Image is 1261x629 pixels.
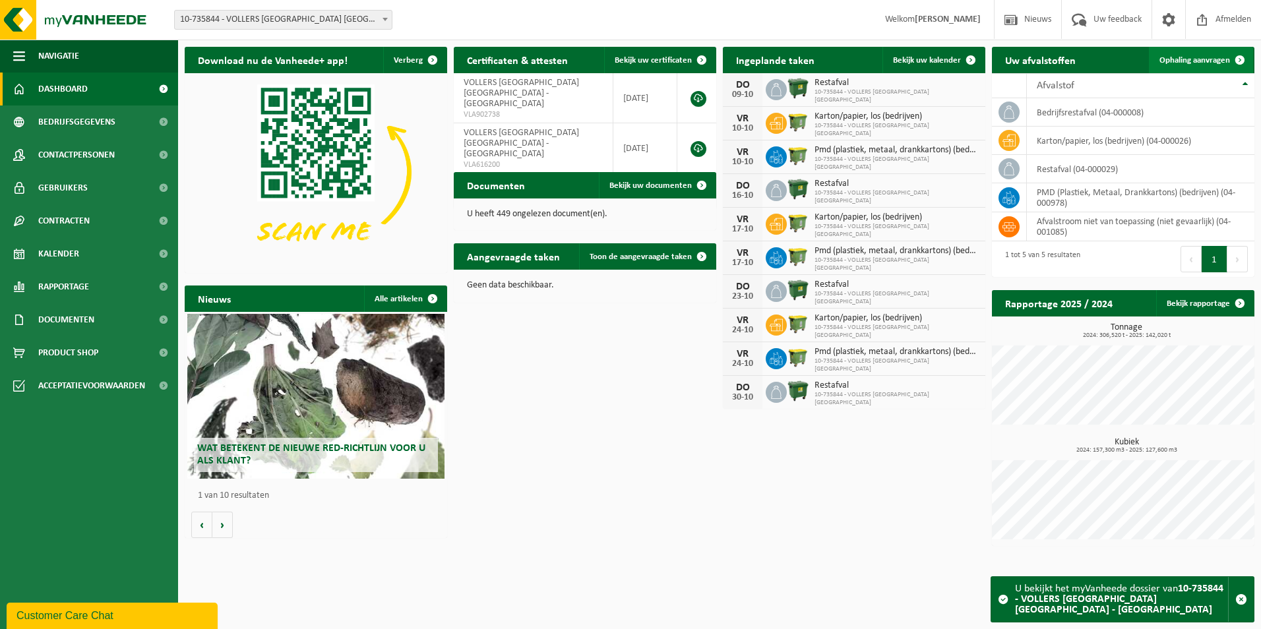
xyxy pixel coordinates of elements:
[38,270,89,303] span: Rapportage
[729,258,756,268] div: 17-10
[615,56,692,65] span: Bekijk uw certificaten
[729,225,756,234] div: 17-10
[38,138,115,171] span: Contactpersonen
[999,245,1080,274] div: 1 tot 5 van 5 resultaten
[992,47,1089,73] h2: Uw afvalstoffen
[787,77,809,100] img: WB-1100-HPE-GN-04
[729,315,756,326] div: VR
[815,357,979,373] span: 10-735844 - VOLLERS [GEOGRAPHIC_DATA] [GEOGRAPHIC_DATA]
[1149,47,1253,73] a: Ophaling aanvragen
[599,172,715,198] a: Bekijk uw documenten
[191,512,212,538] button: Vorige
[1027,98,1254,127] td: bedrijfsrestafval (04-000008)
[729,191,756,200] div: 16-10
[464,109,603,120] span: VLA902738
[815,280,979,290] span: Restafval
[787,111,809,133] img: WB-1100-HPE-GN-50
[604,47,715,73] a: Bekijk uw certificaten
[38,171,88,204] span: Gebruikers
[815,313,979,324] span: Karton/papier, los (bedrijven)
[1037,80,1074,91] span: Afvalstof
[729,113,756,124] div: VR
[38,40,79,73] span: Navigatie
[1227,246,1248,272] button: Next
[579,243,715,270] a: Toon de aangevraagde taken
[38,105,115,138] span: Bedrijfsgegevens
[464,78,579,109] span: VOLLERS [GEOGRAPHIC_DATA] [GEOGRAPHIC_DATA] - [GEOGRAPHIC_DATA]
[893,56,961,65] span: Bekijk uw kalender
[1181,246,1202,272] button: Previous
[38,336,98,369] span: Product Shop
[613,73,677,123] td: [DATE]
[815,111,979,122] span: Karton/papier, los (bedrijven)
[729,181,756,191] div: DO
[787,178,809,200] img: WB-1100-HPE-GN-04
[815,391,979,407] span: 10-735844 - VOLLERS [GEOGRAPHIC_DATA] [GEOGRAPHIC_DATA]
[787,279,809,301] img: WB-1100-HPE-GN-04
[729,282,756,292] div: DO
[185,47,361,73] h2: Download nu de Vanheede+ app!
[38,237,79,270] span: Kalender
[999,447,1254,454] span: 2024: 157,300 m3 - 2025: 127,600 m3
[38,303,94,336] span: Documenten
[729,326,756,335] div: 24-10
[38,369,145,402] span: Acceptatievoorwaarden
[394,56,423,65] span: Verberg
[729,90,756,100] div: 09-10
[729,292,756,301] div: 23-10
[1159,56,1230,65] span: Ophaling aanvragen
[729,124,756,133] div: 10-10
[467,210,703,219] p: U heeft 449 ongelezen document(en).
[815,179,979,189] span: Restafval
[1015,584,1223,615] strong: 10-735844 - VOLLERS [GEOGRAPHIC_DATA] [GEOGRAPHIC_DATA] - [GEOGRAPHIC_DATA]
[999,332,1254,339] span: 2024: 306,520 t - 2025: 142,020 t
[815,256,979,272] span: 10-735844 - VOLLERS [GEOGRAPHIC_DATA] [GEOGRAPHIC_DATA]
[729,158,756,167] div: 10-10
[723,47,828,73] h2: Ingeplande taken
[815,88,979,104] span: 10-735844 - VOLLERS [GEOGRAPHIC_DATA] [GEOGRAPHIC_DATA]
[815,156,979,171] span: 10-735844 - VOLLERS [GEOGRAPHIC_DATA] [GEOGRAPHIC_DATA]
[174,10,392,30] span: 10-735844 - VOLLERS BELGIUM NV - ANTWERPEN
[175,11,392,29] span: 10-735844 - VOLLERS BELGIUM NV - ANTWERPEN
[815,290,979,306] span: 10-735844 - VOLLERS [GEOGRAPHIC_DATA] [GEOGRAPHIC_DATA]
[729,248,756,258] div: VR
[729,359,756,369] div: 24-10
[464,128,579,159] span: VOLLERS [GEOGRAPHIC_DATA] [GEOGRAPHIC_DATA] - [GEOGRAPHIC_DATA]
[185,285,244,311] h2: Nieuws
[1156,290,1253,316] a: Bekijk rapportage
[815,212,979,223] span: Karton/papier, los (bedrijven)
[787,245,809,268] img: WB-1100-HPE-GN-50
[1015,577,1228,622] div: U bekijkt het myVanheede dossier van
[38,73,88,105] span: Dashboard
[609,181,692,190] span: Bekijk uw documenten
[212,512,233,538] button: Volgende
[729,382,756,393] div: DO
[364,285,446,312] a: Alle artikelen
[815,122,979,138] span: 10-735844 - VOLLERS [GEOGRAPHIC_DATA] [GEOGRAPHIC_DATA]
[729,393,756,402] div: 30-10
[729,147,756,158] div: VR
[7,600,220,629] iframe: chat widget
[454,243,573,269] h2: Aangevraagde taken
[815,78,979,88] span: Restafval
[999,323,1254,339] h3: Tonnage
[787,144,809,167] img: WB-1100-HPE-GN-50
[815,145,979,156] span: Pmd (plastiek, metaal, drankkartons) (bedrijven)
[1027,183,1254,212] td: PMD (Plastiek, Metaal, Drankkartons) (bedrijven) (04-000978)
[815,246,979,256] span: Pmd (plastiek, metaal, drankkartons) (bedrijven)
[187,314,445,479] a: Wat betekent de nieuwe RED-richtlijn voor u als klant?
[787,212,809,234] img: WB-1100-HPE-GN-50
[454,47,581,73] h2: Certificaten & attesten
[1202,246,1227,272] button: 1
[1027,127,1254,155] td: karton/papier, los (bedrijven) (04-000026)
[729,214,756,225] div: VR
[383,47,446,73] button: Verberg
[1027,212,1254,241] td: afvalstroom niet van toepassing (niet gevaarlijk) (04-001085)
[999,438,1254,454] h3: Kubiek
[197,443,425,466] span: Wat betekent de nieuwe RED-richtlijn voor u als klant?
[815,347,979,357] span: Pmd (plastiek, metaal, drankkartons) (bedrijven)
[787,380,809,402] img: WB-1100-HPE-GN-04
[590,253,692,261] span: Toon de aangevraagde taken
[787,313,809,335] img: WB-1100-HPE-GN-50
